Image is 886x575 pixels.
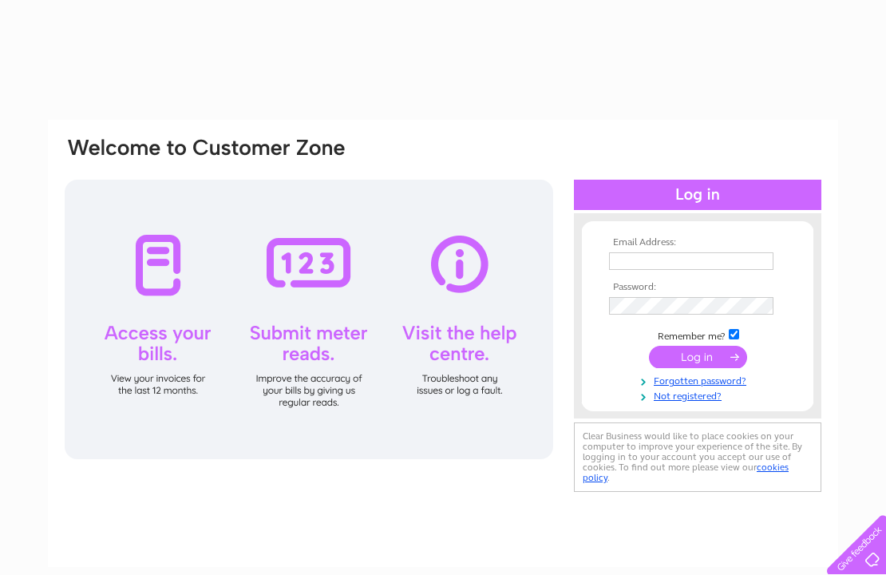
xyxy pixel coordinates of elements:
th: Email Address: [605,237,790,248]
th: Password: [605,282,790,293]
a: Forgotten password? [609,372,790,387]
div: Clear Business would like to place cookies on your computer to improve your experience of the sit... [574,422,821,492]
input: Submit [649,346,747,368]
a: cookies policy [583,462,789,483]
a: Not registered? [609,387,790,402]
td: Remember me? [605,327,790,343]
